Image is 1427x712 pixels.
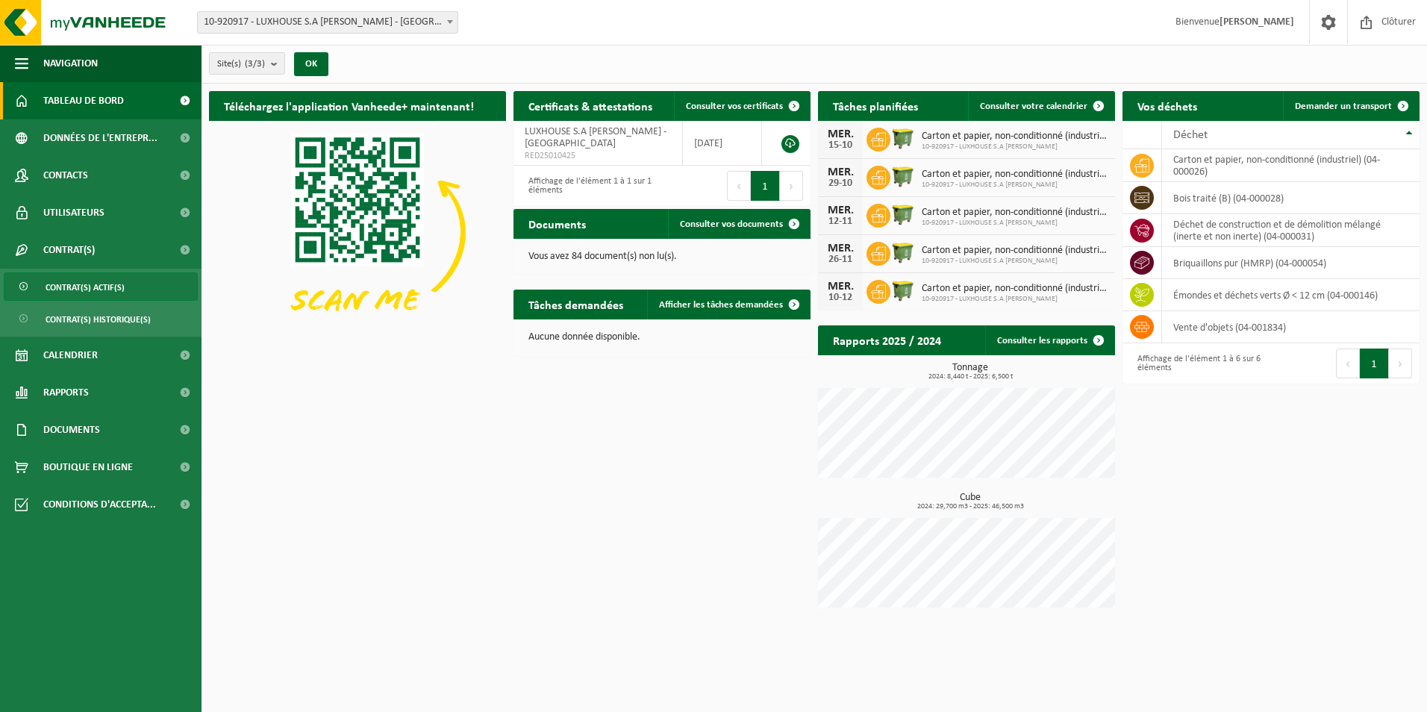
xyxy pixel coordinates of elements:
button: 1 [751,171,780,201]
span: Tableau de bord [43,82,124,119]
span: Conditions d'accepta... [43,486,156,523]
span: Consulter vos documents [680,219,783,229]
div: 29-10 [825,178,855,189]
a: Demander un transport [1283,91,1418,121]
img: WB-1100-HPE-GN-50 [890,278,916,303]
span: Déchet [1173,129,1208,141]
span: Consulter votre calendrier [980,102,1087,111]
span: Utilisateurs [43,194,104,231]
strong: [PERSON_NAME] [1220,16,1294,28]
img: WB-1100-HPE-GN-50 [890,125,916,151]
a: Contrat(s) actif(s) [4,272,198,301]
img: WB-1100-HPE-GN-50 [890,202,916,227]
span: 10-920917 - LUXHOUSE S.A [PERSON_NAME] [922,257,1108,266]
span: Contacts [43,157,88,194]
h3: Cube [825,493,1115,510]
a: Consulter vos documents [668,209,809,239]
h2: Rapports 2025 / 2024 [818,325,956,355]
span: Contrat(s) actif(s) [46,273,125,302]
h3: Tonnage [825,363,1115,381]
h2: Tâches planifiées [818,91,933,120]
span: Carton et papier, non-conditionné (industriel) [922,169,1108,181]
span: Afficher les tâches demandées [659,300,783,310]
button: Previous [1336,349,1360,378]
img: Download de VHEPlus App [209,121,506,344]
span: Documents [43,411,100,449]
h2: Vos déchets [1122,91,1212,120]
span: 10-920917 - LUXHOUSE S.A R.L. - RODANGE [197,11,458,34]
span: Rapports [43,374,89,411]
button: Previous [727,171,751,201]
a: Afficher les tâches demandées [647,290,809,319]
span: Données de l'entrepr... [43,119,157,157]
a: Consulter les rapports [985,325,1114,355]
button: Next [1389,349,1412,378]
h2: Tâches demandées [513,290,638,319]
div: MER. [825,204,855,216]
h2: Documents [513,209,601,238]
span: Contrat(s) historique(s) [46,305,151,334]
button: Site(s)(3/3) [209,52,285,75]
span: 2024: 8,440 t - 2025: 6,500 t [825,373,1115,381]
span: 10-920917 - LUXHOUSE S.A [PERSON_NAME] [922,181,1108,190]
div: 15-10 [825,140,855,151]
td: briquaillons pur (HMRP) (04-000054) [1162,247,1420,279]
div: MER. [825,128,855,140]
span: Calendrier [43,337,98,374]
div: 12-11 [825,216,855,227]
span: Carton et papier, non-conditionné (industriel) [922,245,1108,257]
img: WB-1100-HPE-GN-50 [890,163,916,189]
a: Consulter vos certificats [674,91,809,121]
span: Carton et papier, non-conditionné (industriel) [922,131,1108,143]
span: Carton et papier, non-conditionné (industriel) [922,207,1108,219]
td: déchet de construction et de démolition mélangé (inerte et non inerte) (04-000031) [1162,214,1420,247]
span: Site(s) [217,53,265,75]
span: 10-920917 - LUXHOUSE S.A [PERSON_NAME] [922,219,1108,228]
span: Contrat(s) [43,231,95,269]
td: bois traité (B) (04-000028) [1162,182,1420,214]
span: Navigation [43,45,98,82]
h2: Certificats & attestations [513,91,667,120]
span: 10-920917 - LUXHOUSE S.A [PERSON_NAME] [922,143,1108,152]
div: MER. [825,281,855,293]
span: Carton et papier, non-conditionné (industriel) [922,283,1108,295]
td: carton et papier, non-conditionné (industriel) (04-000026) [1162,149,1420,182]
span: LUXHOUSE S.A [PERSON_NAME] - [GEOGRAPHIC_DATA] [525,126,666,149]
p: Vous avez 84 document(s) non lu(s). [528,252,796,262]
span: 10-920917 - LUXHOUSE S.A [PERSON_NAME] [922,295,1108,304]
span: 2024: 29,700 m3 - 2025: 46,500 m3 [825,503,1115,510]
a: Contrat(s) historique(s) [4,305,198,333]
div: 26-11 [825,254,855,265]
span: RED25010425 [525,150,671,162]
td: émondes et déchets verts Ø < 12 cm (04-000146) [1162,279,1420,311]
button: Next [780,171,803,201]
td: [DATE] [683,121,762,166]
button: OK [294,52,328,76]
span: Demander un transport [1295,102,1392,111]
td: vente d'objets (04-001834) [1162,311,1420,343]
img: WB-1100-HPE-GN-50 [890,240,916,265]
a: Consulter votre calendrier [968,91,1114,121]
h2: Téléchargez l'application Vanheede+ maintenant! [209,91,489,120]
div: MER. [825,243,855,254]
div: 10-12 [825,293,855,303]
span: Boutique en ligne [43,449,133,486]
span: Consulter vos certificats [686,102,783,111]
div: Affichage de l'élément 1 à 6 sur 6 éléments [1130,347,1264,380]
span: 10-920917 - LUXHOUSE S.A R.L. - RODANGE [198,12,458,33]
button: 1 [1360,349,1389,378]
p: Aucune donnée disponible. [528,332,796,343]
div: Affichage de l'élément 1 à 1 sur 1 éléments [521,169,655,202]
count: (3/3) [245,59,265,69]
div: MER. [825,166,855,178]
